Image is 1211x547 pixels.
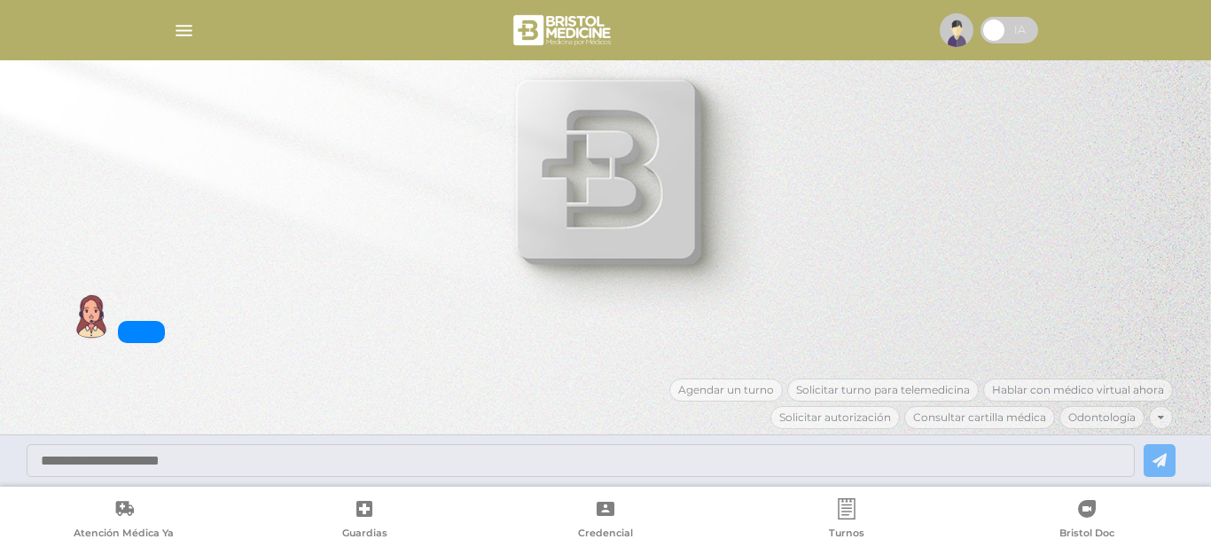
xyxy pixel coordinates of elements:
span: Credencial [578,527,633,543]
span: Bristol Doc [1059,527,1114,543]
a: Credencial [485,498,726,543]
span: Atención Médica Ya [74,527,174,543]
img: Cober IA [69,294,113,339]
img: bristol-medicine-blanco.png [511,9,616,51]
a: Atención Médica Ya [4,498,245,543]
span: Turnos [829,527,864,543]
a: Guardias [245,498,486,543]
img: Cober_menu-lines-white.svg [173,20,195,42]
a: Turnos [726,498,967,543]
a: Bristol Doc [966,498,1207,543]
span: Guardias [342,527,387,543]
img: profile-placeholder.svg [940,13,973,47]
